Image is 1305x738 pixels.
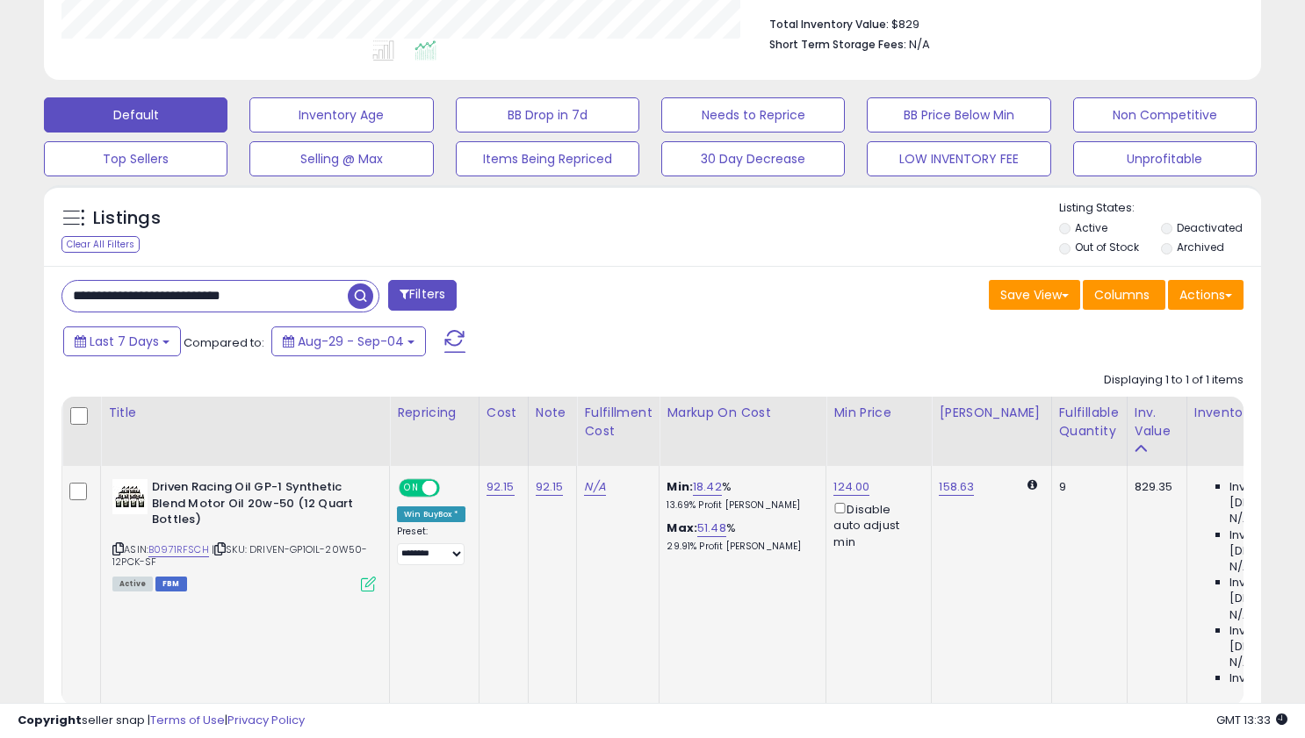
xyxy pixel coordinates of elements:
label: Active [1075,220,1107,235]
div: Title [108,404,382,422]
label: Deactivated [1177,220,1243,235]
span: N/A [1229,607,1251,623]
button: Last 7 Days [63,326,181,356]
button: Actions [1168,280,1244,310]
button: Filters [388,280,457,311]
button: Items Being Repriced [456,141,639,176]
div: Markup on Cost [667,404,818,422]
b: Driven Racing Oil GP-1 Synthetic Blend Motor Oil 20w-50 (12 Quart Bottles) [152,479,365,533]
div: Note [536,404,570,422]
a: 124.00 [833,478,869,496]
span: OFF [437,481,465,496]
span: ON [400,481,422,496]
li: $829 [769,12,1230,33]
div: Repricing [397,404,472,422]
div: % [667,520,812,553]
a: 92.15 [536,478,564,496]
a: 92.15 [487,478,515,496]
button: Top Sellers [44,141,227,176]
span: | SKU: DRIVEN-GP1OIL-20W50-12PCK-SF [112,542,368,569]
button: Columns [1083,280,1165,310]
span: Last 7 Days [90,333,159,350]
div: Fulfillable Quantity [1059,404,1120,441]
div: Disable auto adjust min [833,499,918,550]
div: seller snap | | [18,713,305,729]
button: Unprofitable [1073,141,1257,176]
a: Terms of Use [150,712,225,728]
h5: Listings [93,206,161,231]
button: Selling @ Max [249,141,433,176]
p: 29.91% Profit [PERSON_NAME] [667,541,812,553]
div: Displaying 1 to 1 of 1 items [1104,372,1244,389]
div: 9 [1059,479,1114,495]
button: Non Competitive [1073,97,1257,133]
button: Aug-29 - Sep-04 [271,326,426,356]
div: Inv. value [1135,404,1179,441]
label: Out of Stock [1075,240,1139,254]
div: % [667,479,812,512]
a: 158.63 [939,478,974,496]
div: Preset: [397,526,465,565]
div: Cost [487,404,521,422]
b: Max: [667,519,697,536]
div: Clear All Filters [61,236,140,253]
p: 13.69% Profit [PERSON_NAME] [667,499,812,512]
span: Columns [1094,286,1150,304]
div: Min Price [833,404,924,422]
button: Needs to Reprice [661,97,845,133]
button: Default [44,97,227,133]
p: Listing States: [1059,200,1261,217]
b: Short Term Storage Fees: [769,37,906,52]
span: Aug-29 - Sep-04 [298,333,404,350]
span: N/A [909,36,930,53]
span: All listings currently available for purchase on Amazon [112,577,153,591]
a: N/A [584,478,605,496]
span: N/A [1229,655,1251,670]
a: B0971RFSCH [148,542,209,557]
b: Min: [667,478,693,495]
img: 41CPpgerMDS._SL40_.jpg [112,479,148,514]
th: The percentage added to the cost of goods (COGS) that forms the calculator for Min & Max prices. [660,397,826,466]
button: Save View [989,280,1080,310]
a: Privacy Policy [227,712,305,728]
button: BB Drop in 7d [456,97,639,133]
button: BB Price Below Min [867,97,1050,133]
div: Win BuyBox * [397,506,465,522]
b: Total Inventory Value: [769,17,889,32]
span: Compared to: [184,334,264,351]
button: LOW INVENTORY FEE [867,141,1050,176]
label: Archived [1177,240,1224,254]
a: 18.42 [693,478,722,496]
button: 30 Day Decrease [661,141,845,176]
div: [PERSON_NAME] [939,404,1043,422]
span: N/A [1229,559,1251,575]
span: 2025-09-12 13:33 GMT [1216,712,1287,728]
div: ASIN: [112,479,376,590]
strong: Copyright [18,712,82,728]
a: 51.48 [697,519,726,537]
span: N/A [1229,511,1251,527]
button: Inventory Age [249,97,433,133]
div: Fulfillment Cost [584,404,652,441]
div: 829.35 [1135,479,1173,495]
span: FBM [155,577,187,591]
